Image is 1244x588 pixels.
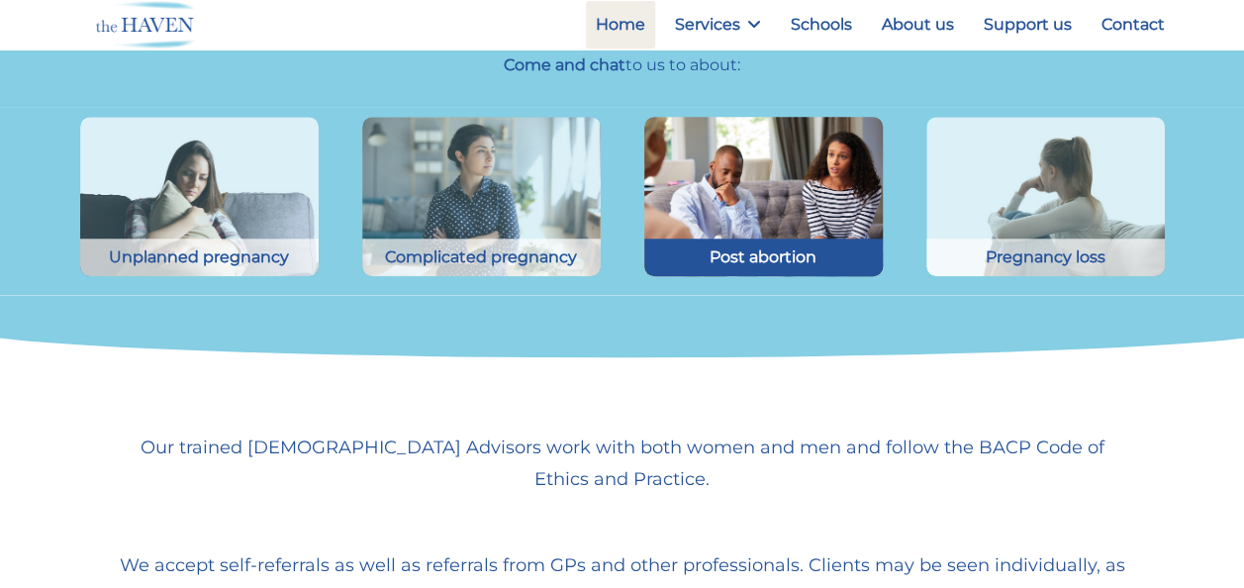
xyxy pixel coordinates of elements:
img: Young couple in crisis trying solve problem during counselling [631,109,894,284]
a: Services [665,1,771,49]
div: Unplanned pregnancy [80,239,319,276]
a: Home [586,1,655,49]
img: Young woman discussing pregnancy problems with counsellor [362,117,601,276]
a: Support us [974,1,1082,49]
div: Post abortion [644,239,883,276]
a: Young couple in crisis trying solve problem during counselling Post abortion [644,261,883,280]
div: Complicated pregnancy [362,239,601,276]
a: Schools [781,1,862,49]
img: Side view young woman looking away at window sitting on couch at home [926,117,1165,276]
img: Front view of a sad girl embracing a pillow sitting on a couch [80,117,319,276]
div: Pregnancy loss [926,239,1165,276]
a: Side view young woman looking away at window sitting on couch at home Pregnancy loss [926,261,1165,280]
p: Our trained [DEMOGRAPHIC_DATA] Advisors work with both women and men and follow the BACP Code of ... [120,432,1125,495]
a: Front view of a sad girl embracing a pillow sitting on a couch Unplanned pregnancy [80,261,319,280]
strong: Come and chat [504,55,625,74]
a: About us [872,1,964,49]
a: Young woman discussing pregnancy problems with counsellor Complicated pregnancy [362,261,601,280]
a: Contact [1092,1,1175,49]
